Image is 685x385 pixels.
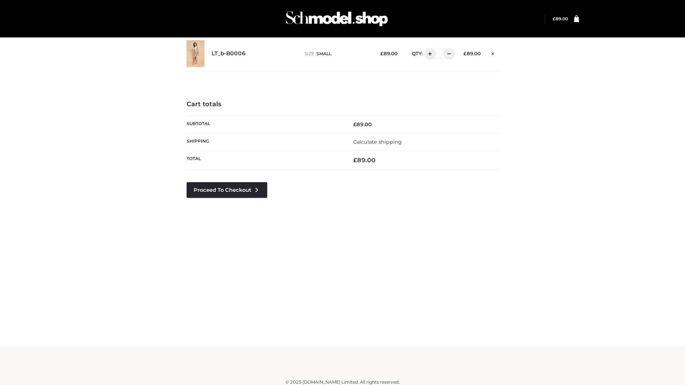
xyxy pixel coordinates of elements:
span: £ [353,121,356,128]
a: LT_b-B0006 [212,50,246,57]
th: Total [187,151,342,170]
bdi: 89.00 [353,156,376,164]
bdi: 89.00 [353,121,372,128]
a: Calculate shipping [353,139,402,145]
span: SMALL [316,51,331,56]
img: Schmodel Admin 964 [283,5,390,33]
span: £ [380,51,384,56]
div: QTY: [405,48,452,60]
img: LT_b-B0006 - SMALL [187,40,204,67]
a: Remove this item [488,48,498,57]
span: £ [553,16,555,21]
th: Shipping [187,133,342,150]
span: £ [353,156,357,164]
p: size : [305,51,369,57]
bdi: 89.00 [463,51,481,56]
a: Proceed to Checkout [187,182,267,198]
span: £ [463,51,467,56]
a: £89.00 [553,16,568,21]
th: Subtotal [187,115,342,133]
h4: Cart totals [187,101,498,108]
bdi: 89.00 [553,16,568,21]
bdi: 89.00 [380,51,397,56]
